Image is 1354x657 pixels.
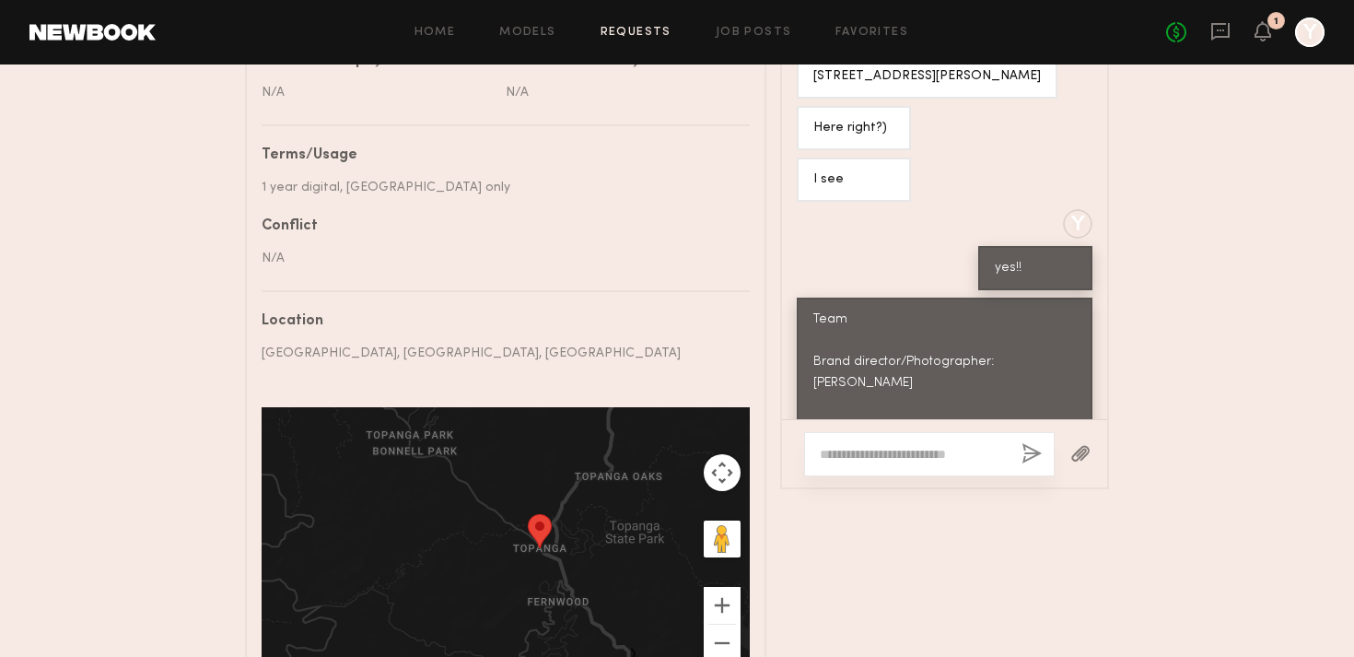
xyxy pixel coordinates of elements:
div: 1 [1274,17,1278,27]
a: Favorites [835,27,908,39]
div: Here right?) [813,118,894,139]
div: N/A [262,83,492,102]
div: 1 year digital, [GEOGRAPHIC_DATA] only [262,178,736,197]
a: Y [1295,18,1325,47]
div: [STREET_ADDRESS][PERSON_NAME] [813,66,1041,88]
div: yes!! [995,258,1076,279]
div: Terms/Usage [262,148,736,163]
div: Team Brand director/Photographer: [PERSON_NAME] Client: Sakiko Makeup: [PERSON_NAME] Hair: [PERSO... [813,310,1076,542]
a: Job Posts [716,27,792,39]
button: Map camera controls [704,454,741,491]
button: Zoom in [704,587,741,624]
a: Requests [601,27,671,39]
div: N/A [262,249,736,268]
button: Drag Pegman onto the map to open Street View [704,521,741,557]
div: Location [262,314,736,329]
a: Models [499,27,555,39]
a: Home [414,27,456,39]
div: I see [813,170,894,191]
div: [GEOGRAPHIC_DATA], [GEOGRAPHIC_DATA], [GEOGRAPHIC_DATA] [262,344,736,363]
div: Conflict [262,219,736,234]
div: N/A [506,83,736,102]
